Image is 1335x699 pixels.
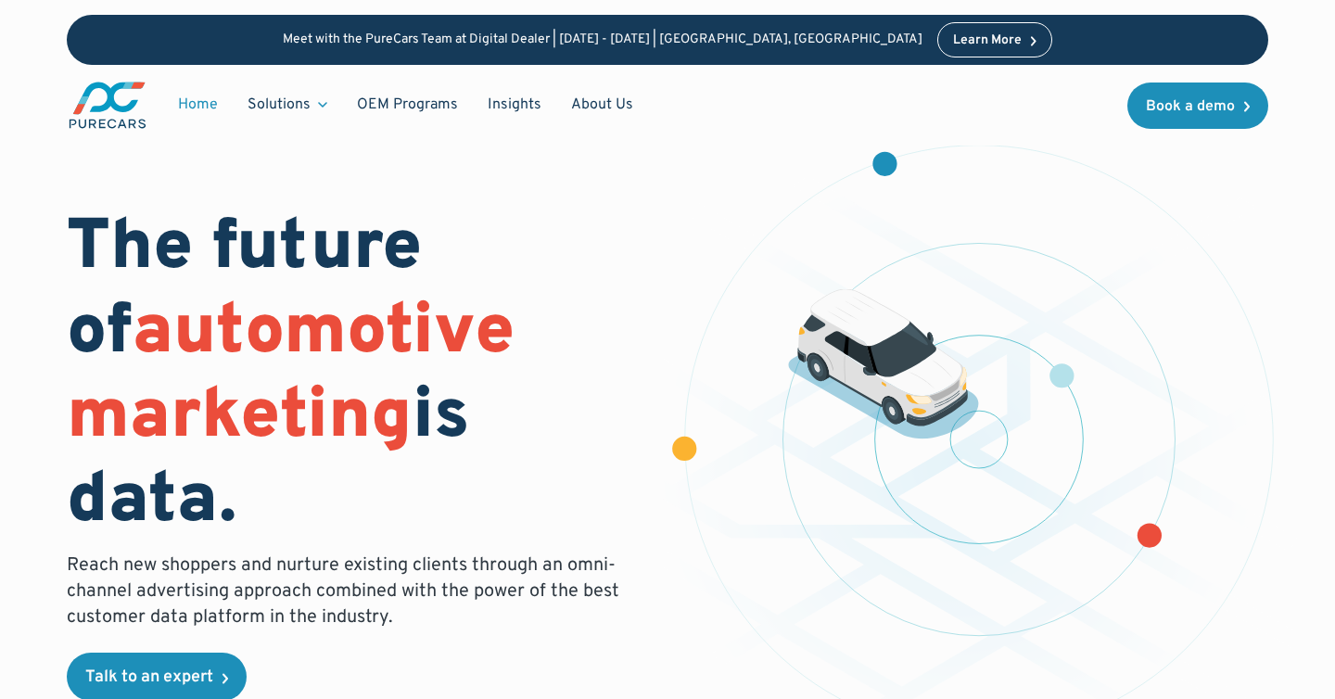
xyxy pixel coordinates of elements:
p: Reach new shoppers and nurture existing clients through an omni-channel advertising approach comb... [67,553,630,630]
div: Learn More [953,34,1022,47]
div: Talk to an expert [85,669,213,686]
div: Book a demo [1146,99,1235,114]
a: Book a demo [1127,83,1268,129]
span: automotive marketing [67,289,515,463]
a: Insights [473,87,556,122]
a: Home [163,87,233,122]
img: illustration of a vehicle [788,288,979,439]
div: Solutions [233,87,342,122]
a: OEM Programs [342,87,473,122]
a: Learn More [937,22,1052,57]
a: About Us [556,87,648,122]
img: purecars logo [67,80,148,131]
h1: The future of is data. [67,208,645,546]
a: main [67,80,148,131]
div: Solutions [248,95,311,115]
p: Meet with the PureCars Team at Digital Dealer | [DATE] - [DATE] | [GEOGRAPHIC_DATA], [GEOGRAPHIC_... [283,32,922,48]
